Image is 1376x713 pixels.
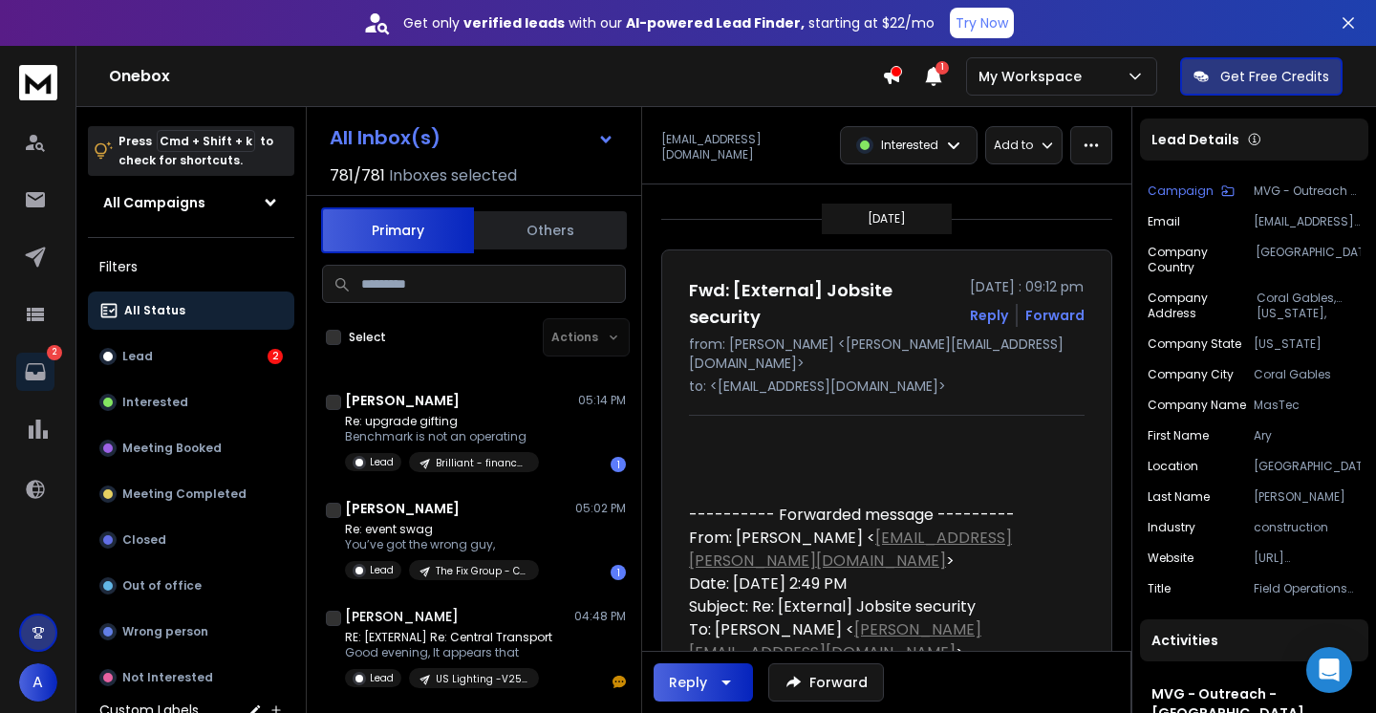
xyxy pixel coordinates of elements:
[122,395,188,410] p: Interested
[109,65,882,88] h1: Onebox
[689,573,1069,595] div: Date: [DATE] 2:49 PM
[1254,367,1361,382] p: Coral Gables
[994,138,1033,153] p: Add to
[689,277,958,331] h1: Fwd: [External] Jobsite security
[1148,581,1171,596] p: Title
[1254,551,1361,566] p: [URL][DOMAIN_NAME]
[1025,306,1085,325] div: Forward
[654,663,753,702] button: Reply
[118,132,273,170] p: Press to check for shortcuts.
[574,609,626,624] p: 04:48 PM
[689,618,981,663] a: [PERSON_NAME][EMAIL_ADDRESS][DOMAIN_NAME]
[1254,336,1361,352] p: [US_STATE]
[1257,291,1361,321] p: Coral Gables, [US_STATE], [GEOGRAPHIC_DATA]
[689,335,1085,373] p: from: [PERSON_NAME] <[PERSON_NAME][EMAIL_ADDRESS][DOMAIN_NAME]>
[689,527,1069,573] div: From: [PERSON_NAME] < >
[689,595,1069,618] div: Subject: Re: [External] Jobsite security
[88,253,294,280] h3: Filters
[970,306,1008,325] button: Reply
[1254,184,1361,199] p: MVG - Outreach - [GEOGRAPHIC_DATA]
[1306,647,1352,693] div: Open Intercom Messenger
[935,61,949,75] span: 1
[689,618,1069,664] div: To: [PERSON_NAME] < >
[122,532,166,548] p: Closed
[956,13,1008,32] p: Try Now
[1180,57,1343,96] button: Get Free Credits
[122,441,222,456] p: Meeting Booked
[88,184,294,222] button: All Campaigns
[868,211,906,227] p: [DATE]
[345,537,539,552] p: You’ve got the wrong guy,
[122,624,208,639] p: Wrong person
[950,8,1014,38] button: Try Now
[345,645,552,660] p: Good evening, It appears that
[578,393,626,408] p: 05:14 PM
[122,349,153,364] p: Lead
[1148,551,1193,566] p: Website
[321,207,474,253] button: Primary
[88,337,294,376] button: Lead2
[978,67,1089,86] p: My Workspace
[88,475,294,513] button: Meeting Completed
[1254,214,1361,229] p: [EMAIL_ADDRESS][PERSON_NAME][DOMAIN_NAME]
[1148,214,1180,229] p: Email
[345,429,539,444] p: Benchmark is not an operating
[1148,336,1241,352] p: Company State
[1148,428,1209,443] p: First Name
[436,456,527,470] p: Brilliant - finance open target VC-PE messaging
[1148,367,1234,382] p: Company City
[1148,520,1195,535] p: industry
[669,673,707,692] div: Reply
[370,455,394,469] p: Lead
[345,630,552,645] p: RE: [EXTERNAL] Re: Central Transport
[661,132,828,162] p: [EMAIL_ADDRESS][DOMAIN_NAME]
[88,383,294,421] button: Interested
[689,504,1069,527] div: ---------- Forwarded message ---------
[19,65,57,100] img: logo
[370,563,394,577] p: Lead
[689,377,1085,396] p: to: <[EMAIL_ADDRESS][DOMAIN_NAME]>
[16,353,54,391] a: 2
[436,672,527,686] p: US Lighting -V25B >Manufacturing - [PERSON_NAME]
[1254,489,1361,505] p: [PERSON_NAME]
[88,659,294,697] button: Not Interested
[122,578,202,594] p: Out of office
[1148,184,1214,199] p: Campaign
[575,501,626,516] p: 05:02 PM
[1256,245,1361,275] p: [GEOGRAPHIC_DATA]
[611,565,626,580] div: 1
[1151,130,1239,149] p: Lead Details
[970,277,1085,296] p: [DATE] : 09:12 pm
[88,292,294,330] button: All Status
[345,499,460,518] h1: [PERSON_NAME]
[88,613,294,651] button: Wrong person
[474,209,627,251] button: Others
[436,564,527,578] p: The Fix Group - C6V1 - Event Swag
[1140,619,1368,661] div: Activities
[1254,398,1361,413] p: MasTec
[1148,489,1210,505] p: Last Name
[314,119,630,157] button: All Inbox(s)
[349,330,386,345] label: Select
[1148,459,1198,474] p: location
[1148,245,1256,275] p: Company Country
[88,521,294,559] button: Closed
[345,391,460,410] h1: [PERSON_NAME]
[330,128,441,147] h1: All Inbox(s)
[345,522,539,537] p: Re: event swag
[345,414,539,429] p: Re: upgrade gifting
[881,138,938,153] p: Interested
[47,345,62,360] p: 2
[88,567,294,605] button: Out of office
[370,671,394,685] p: Lead
[122,486,247,502] p: Meeting Completed
[1254,581,1361,596] p: Field Operations Manager - Mechanical
[689,527,1012,572] a: [EMAIL_ADDRESS][PERSON_NAME][DOMAIN_NAME]
[19,663,57,702] button: A
[345,607,459,626] h1: [PERSON_NAME]
[403,13,935,32] p: Get only with our starting at $22/mo
[88,429,294,467] button: Meeting Booked
[626,13,805,32] strong: AI-powered Lead Finder,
